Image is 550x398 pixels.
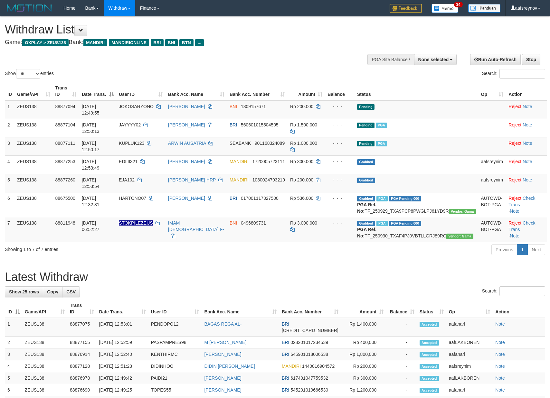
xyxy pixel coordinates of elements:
td: PENDOPO12 [148,318,202,337]
td: aafLAKBOREN [446,372,493,384]
img: MOTION_logo.png [5,3,54,13]
th: Bank Acc. Name: activate to sort column ascending [202,300,279,318]
a: Note [523,122,532,127]
td: ZEUS138 [22,348,67,360]
td: aafanarl [446,384,493,396]
td: - [386,348,417,360]
td: ZEUS138 [14,119,53,137]
span: Accepted [420,376,439,381]
td: AUTOWD-BOT-PGA [479,192,506,217]
span: [DATE] 12:53:54 [82,177,100,189]
td: [DATE] 12:49:42 [97,372,148,384]
a: 1 [517,244,528,255]
td: ZEUS138 [14,100,53,119]
td: ZEUS138 [14,217,53,242]
th: Game/API: activate to sort column ascending [22,300,67,318]
a: Reject [508,159,521,164]
th: Date Trans.: activate to sort column ascending [97,300,148,318]
td: aafsreynim [479,155,506,174]
span: Pending [357,104,375,110]
span: 88877253 [55,159,75,164]
td: · [506,119,547,137]
a: Note [495,340,505,345]
span: Rp 200.000 [290,104,313,109]
span: BNI [165,39,178,46]
button: None selected [414,54,457,65]
span: [DATE] 12:32:31 [82,196,100,207]
a: IMAM [DEMOGRAPHIC_DATA] I-- [168,220,224,232]
a: [PERSON_NAME] [168,159,205,164]
a: CSV [62,286,80,297]
a: [PERSON_NAME] [168,104,205,109]
a: [PERSON_NAME] [204,387,241,393]
a: Note [495,364,505,369]
td: ZEUS138 [22,384,67,396]
a: Note [495,387,505,393]
td: ZEUS138 [22,337,67,348]
a: Copy [43,286,62,297]
span: MANDIRI [282,364,301,369]
span: Marked by aafanarl [376,141,387,146]
td: - [386,337,417,348]
th: Action [506,82,547,100]
td: aafLAKBOREN [446,337,493,348]
a: [PERSON_NAME] [168,196,205,201]
span: Accepted [420,388,439,393]
a: [PERSON_NAME] [204,375,241,381]
td: 5 [5,174,14,192]
td: ZEUS138 [22,372,67,384]
a: [PERSON_NAME] [204,352,241,357]
td: · [506,155,547,174]
td: - [386,384,417,396]
th: Trans ID: activate to sort column ascending [67,300,97,318]
a: DIDIN [PERSON_NAME] [204,364,255,369]
td: Rp 200,000 [341,360,386,372]
span: [DATE] 12:50:17 [82,141,100,152]
label: Show entries [5,69,54,79]
span: MANDIRI [230,159,249,164]
a: ARWIN AUSATRIA [168,141,206,146]
th: ID: activate to sort column descending [5,300,22,318]
td: 88877155 [67,337,97,348]
h1: Withdraw List [5,23,360,36]
span: Accepted [420,352,439,357]
th: Status: activate to sort column ascending [417,300,446,318]
span: Copy 625501005239506 to clipboard [282,328,338,333]
h1: Latest Withdraw [5,271,545,283]
a: Run Auto-Refresh [470,54,521,65]
span: Copy 1080024793219 to clipboard [252,177,285,182]
span: Vendor URL: https://trx31.1velocity.biz [446,234,473,239]
span: Grabbed [357,178,375,183]
a: Note [523,141,532,146]
span: BTN [179,39,194,46]
span: Accepted [420,364,439,369]
b: PGA Ref. No: [357,227,376,238]
div: Showing 1 to 7 of 7 entries [5,244,224,253]
span: EDIIII321 [119,159,137,164]
span: Marked by aafsreyleap [376,221,388,226]
span: [DATE] 12:53:49 [82,159,100,171]
a: BAGAS REGA AL- [204,321,242,327]
span: OXPLAY > ZEUS138 [22,39,69,46]
th: Status [355,82,479,100]
span: BRI [151,39,163,46]
span: 88811948 [55,220,75,226]
th: ID [5,82,14,100]
td: 88877128 [67,360,97,372]
a: Reject [508,104,521,109]
td: 1 [5,100,14,119]
span: BRI [282,352,289,357]
td: Rp 1,800,000 [341,348,386,360]
img: panduan.png [468,4,500,13]
td: 5 [5,372,22,384]
input: Search: [499,69,545,79]
span: 88877111 [55,141,75,146]
a: Stop [522,54,540,65]
a: Note [523,159,532,164]
div: - - - [327,220,352,226]
th: Op: activate to sort column ascending [446,300,493,318]
td: Rp 1,400,000 [341,318,386,337]
td: [DATE] 12:51:23 [97,360,148,372]
span: [DATE] 12:49:55 [82,104,100,116]
td: aafsreynim [479,174,506,192]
